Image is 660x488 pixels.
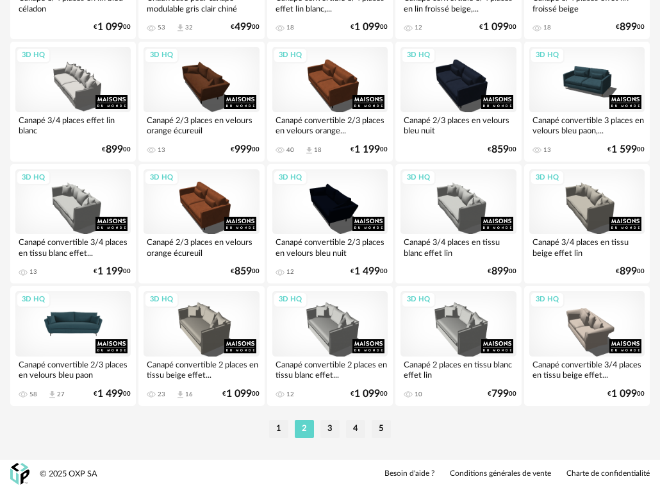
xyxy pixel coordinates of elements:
[144,234,259,260] div: Canapé 2/3 places en velours orange écureuil
[235,146,252,154] span: 999
[102,146,131,154] div: € 00
[351,267,388,276] div: € 00
[530,170,565,186] div: 3D HQ
[346,420,365,438] li: 4
[57,391,65,398] div: 27
[488,390,516,398] div: € 00
[10,42,136,161] a: 3D HQ Canapé 3/4 places effet lin blanc €89900
[273,292,308,308] div: 3D HQ
[15,112,131,138] div: Canapé 3/4 places effet lin blanc
[286,268,294,276] div: 12
[491,146,509,154] span: 859
[158,24,165,31] div: 53
[10,164,136,283] a: 3D HQ Canapé convertible 3/4 places en tissu blanc effet... 13 €1 19900
[138,42,264,161] a: 3D HQ Canapé 2/3 places en velours orange écureuil 13 €99900
[40,469,97,480] div: © 2025 OXP SA
[16,47,51,63] div: 3D HQ
[384,469,434,479] a: Besoin d'aide ?
[144,292,179,308] div: 3D HQ
[144,47,179,63] div: 3D HQ
[16,292,51,308] div: 3D HQ
[158,146,165,154] div: 13
[97,23,123,31] span: 1 099
[314,146,322,154] div: 18
[144,112,259,138] div: Canapé 2/3 places en velours orange écureuil
[97,267,123,276] span: 1 199
[611,146,637,154] span: 1 599
[231,23,260,31] div: € 00
[269,420,288,438] li: 1
[106,146,123,154] span: 899
[176,390,185,400] span: Download icon
[415,391,422,398] div: 10
[530,47,565,63] div: 3D HQ
[524,42,650,161] a: 3D HQ Canapé convertible 3 places en velours bleu paon,... 13 €1 59900
[47,390,57,400] span: Download icon
[185,391,193,398] div: 16
[29,268,37,276] div: 13
[488,146,516,154] div: € 00
[94,267,131,276] div: € 00
[491,267,509,276] span: 899
[395,42,521,161] a: 3D HQ Canapé 2/3 places en velours bleu nuit €85900
[235,23,252,31] span: 499
[351,390,388,398] div: € 00
[401,170,436,186] div: 3D HQ
[354,146,380,154] span: 1 199
[185,24,193,31] div: 32
[566,469,650,479] a: Charte de confidentialité
[267,42,393,161] a: 3D HQ Canapé convertible 2/3 places en velours orange... 40 Download icon 18 €1 19900
[616,23,645,31] div: € 00
[94,23,131,31] div: € 00
[607,146,645,154] div: € 00
[235,267,252,276] span: 859
[607,390,645,398] div: € 00
[272,112,388,138] div: Canapé convertible 2/3 places en velours orange...
[144,170,179,186] div: 3D HQ
[222,390,260,398] div: € 00
[529,112,645,138] div: Canapé convertible 3 places en velours bleu paon,...
[231,146,260,154] div: € 00
[354,267,380,276] span: 1 499
[401,47,436,63] div: 3D HQ
[351,146,388,154] div: € 00
[158,391,165,398] div: 23
[286,146,294,154] div: 40
[138,286,264,405] a: 3D HQ Canapé convertible 2 places en tissu beige effet... 23 Download icon 16 €1 09900
[286,391,294,398] div: 12
[97,390,123,398] span: 1 499
[479,23,516,31] div: € 00
[286,24,294,31] div: 18
[616,267,645,276] div: € 00
[320,420,340,438] li: 3
[415,24,422,31] div: 12
[524,286,650,405] a: 3D HQ Canapé convertible 3/4 places en tissu beige effet... €1 09900
[273,170,308,186] div: 3D HQ
[620,23,637,31] span: 899
[400,357,516,382] div: Canapé 2 places en tissu blanc effet lin
[272,357,388,382] div: Canapé convertible 2 places en tissu blanc effet...
[94,390,131,398] div: € 00
[273,47,308,63] div: 3D HQ
[529,234,645,260] div: Canapé 3/4 places en tissu beige effet lin
[267,286,393,405] a: 3D HQ Canapé convertible 2 places en tissu blanc effet... 12 €1 09900
[400,234,516,260] div: Canapé 3/4 places en tissu blanc effet lin
[15,234,131,260] div: Canapé convertible 3/4 places en tissu blanc effet...
[401,292,436,308] div: 3D HQ
[529,357,645,382] div: Canapé convertible 3/4 places en tissu beige effet...
[491,390,509,398] span: 799
[267,164,393,283] a: 3D HQ Canapé convertible 2/3 places en velours bleu nuit 12 €1 49900
[372,420,391,438] li: 5
[15,357,131,382] div: Canapé convertible 2/3 places en velours bleu paon
[395,164,521,283] a: 3D HQ Canapé 3/4 places en tissu blanc effet lin €89900
[304,146,314,155] span: Download icon
[138,164,264,283] a: 3D HQ Canapé 2/3 places en velours orange écureuil €85900
[16,170,51,186] div: 3D HQ
[176,23,185,33] span: Download icon
[144,357,259,382] div: Canapé convertible 2 places en tissu beige effet...
[10,463,29,485] img: OXP
[483,23,509,31] span: 1 099
[351,23,388,31] div: € 00
[395,286,521,405] a: 3D HQ Canapé 2 places en tissu blanc effet lin 10 €79900
[354,390,380,398] span: 1 099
